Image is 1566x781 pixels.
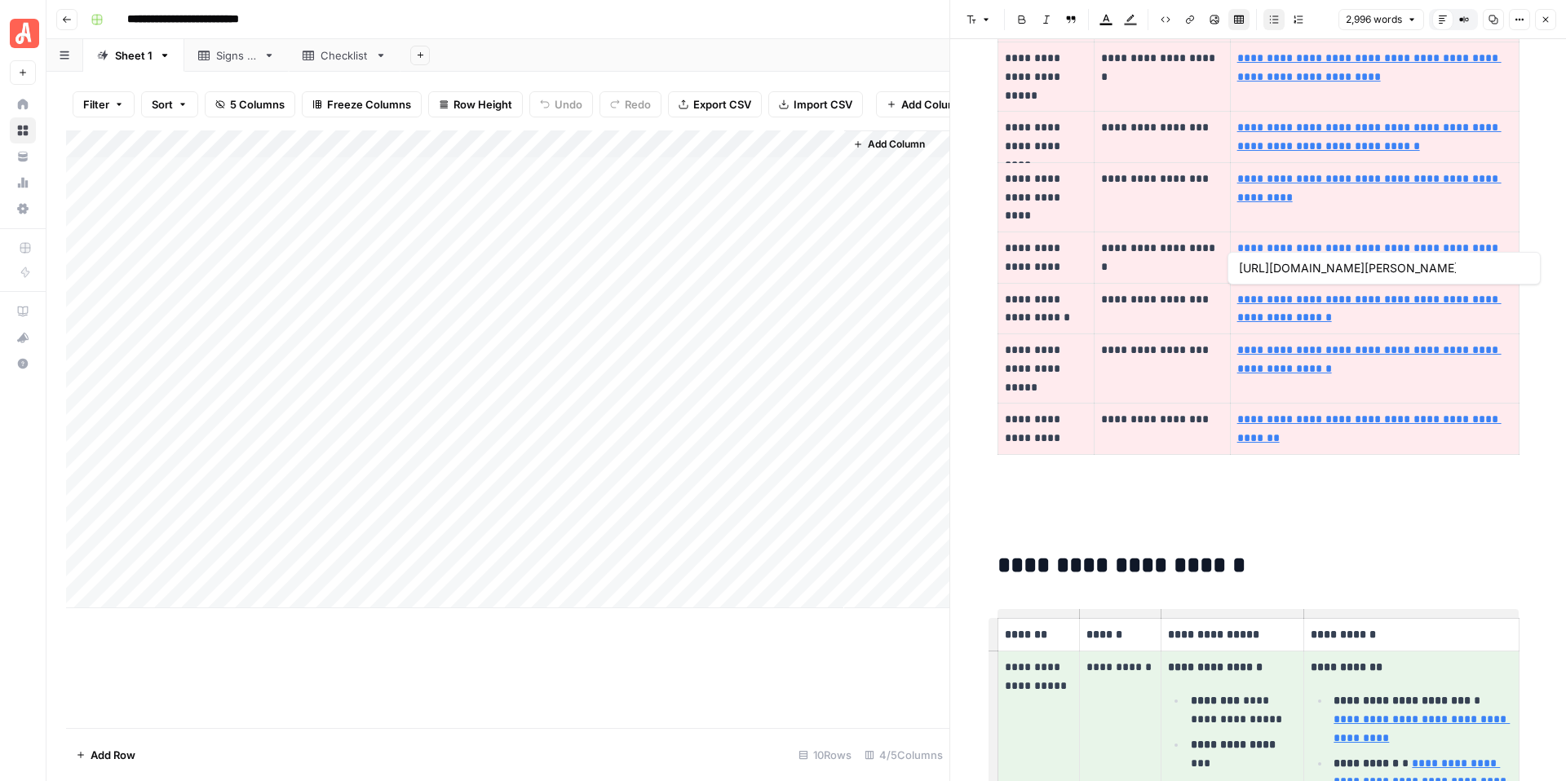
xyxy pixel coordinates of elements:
button: 5 Columns [205,91,295,117]
button: Import CSV [768,91,863,117]
a: Browse [10,117,36,143]
div: 4/5 Columns [858,742,949,768]
a: AirOps Academy [10,298,36,324]
span: 5 Columns [230,96,285,113]
span: Import CSV [794,96,852,113]
a: Checklist [289,39,400,72]
div: What's new? [11,325,35,350]
button: 2,996 words [1338,9,1424,30]
span: Row Height [453,96,512,113]
div: Sheet 1 [115,47,153,64]
button: Add Column [847,134,931,155]
span: Sort [152,96,173,113]
a: Signs of [184,39,289,72]
a: Sheet 1 [83,39,184,72]
span: 2,996 words [1346,12,1402,27]
span: Filter [83,96,109,113]
div: 10 Rows [792,742,858,768]
span: Add Column [868,137,925,152]
span: Freeze Columns [327,96,411,113]
button: Export CSV [668,91,762,117]
button: Add Row [66,742,145,768]
span: Redo [625,96,651,113]
button: Freeze Columns [302,91,422,117]
a: Home [10,91,36,117]
button: Help + Support [10,351,36,377]
button: What's new? [10,324,36,351]
button: Sort [141,91,198,117]
span: Undo [555,96,582,113]
img: Angi Logo [10,19,39,48]
div: Checklist [321,47,369,64]
span: Add Row [91,747,135,763]
button: Row Height [428,91,523,117]
a: Settings [10,196,36,222]
button: Add Column [876,91,975,117]
span: Export CSV [693,96,751,113]
span: Add Column [901,96,964,113]
button: Workspace: Angi [10,13,36,54]
a: Your Data [10,143,36,170]
button: Redo [599,91,661,117]
div: Signs of [216,47,257,64]
button: Undo [529,91,593,117]
button: Filter [73,91,135,117]
a: Usage [10,170,36,196]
